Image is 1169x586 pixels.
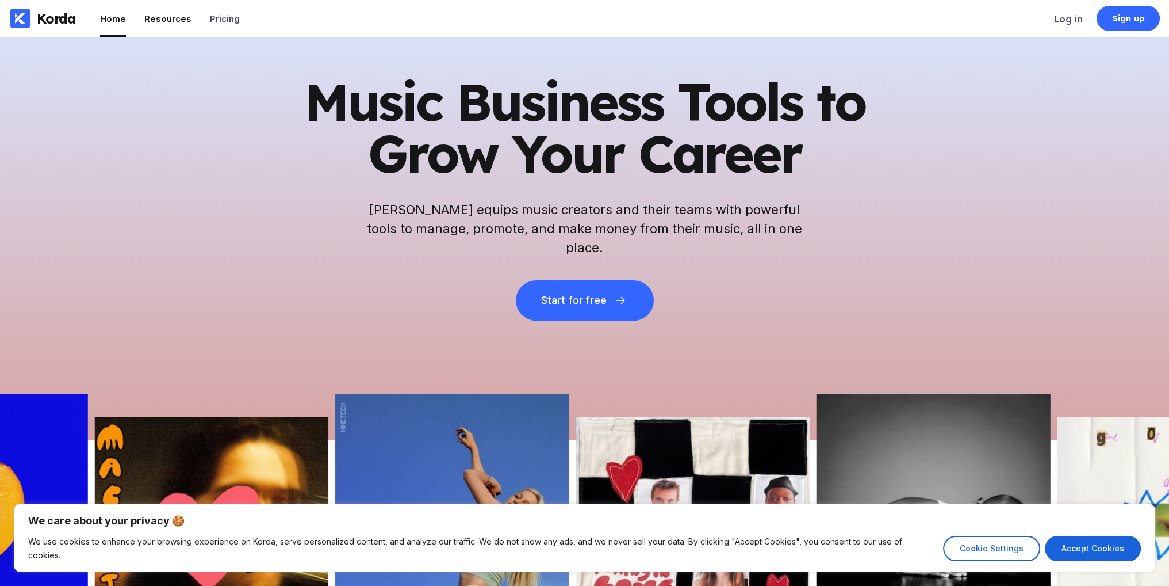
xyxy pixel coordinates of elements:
button: Cookie Settings [943,536,1040,561]
p: We use cookies to enhance your browsing experience on Korda, serve personalized content, and anal... [28,535,934,562]
button: Start for free [516,280,654,321]
div: Log in [1054,13,1083,25]
button: Accept Cookies [1045,536,1141,561]
h1: Music Business Tools to Grow Your Career [303,76,867,180]
div: Home [100,13,126,24]
div: Pricing [210,13,240,24]
div: Sign up [1112,13,1145,24]
div: Resources [144,13,191,24]
div: Korda [37,10,76,27]
a: Sign up [1097,6,1160,31]
div: Start for free [541,295,607,306]
h2: [PERSON_NAME] equips music creators and their teams with powerful tools to manage, promote, and m... [366,200,803,257]
p: We care about your privacy 🍪 [28,514,1141,528]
